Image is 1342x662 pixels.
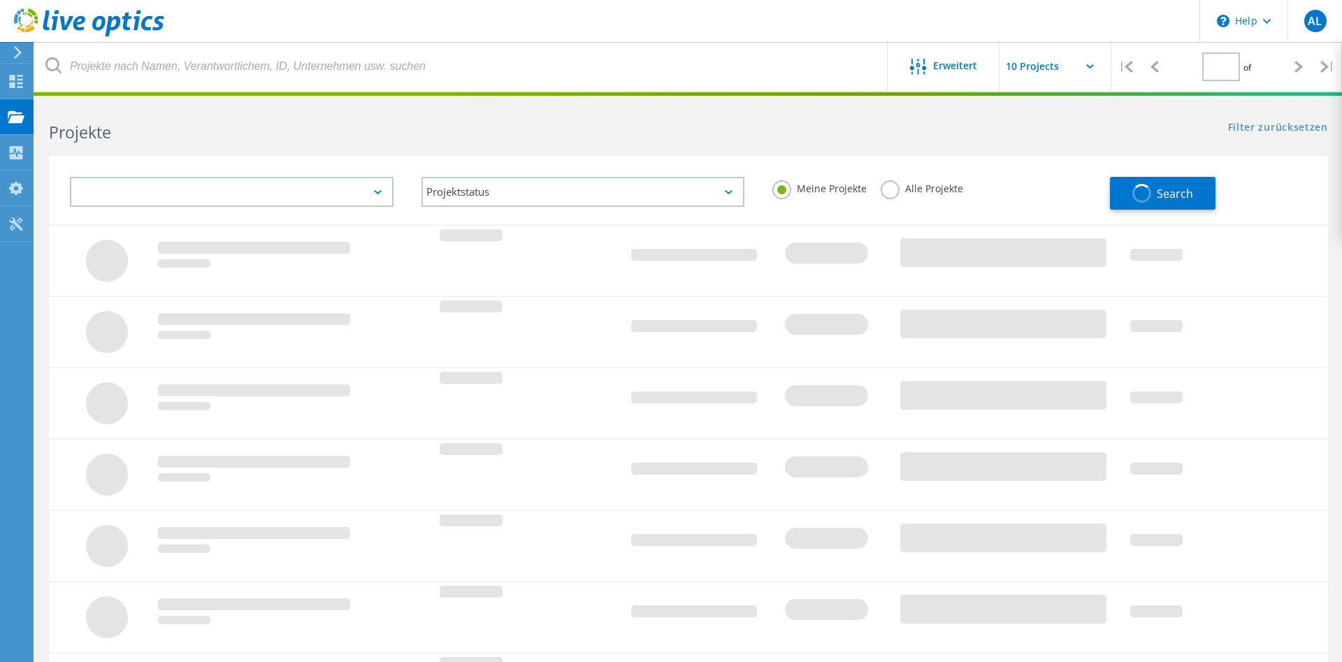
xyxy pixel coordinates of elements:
[1228,122,1328,134] a: Filter zurücksetzen
[14,29,164,39] a: Live Optics Dashboard
[1110,177,1215,210] button: Search
[881,180,963,194] label: Alle Projekte
[772,180,867,194] label: Meine Projekte
[933,61,977,71] span: Erweitert
[1308,15,1322,27] span: AL
[421,177,745,207] div: Projektstatus
[35,42,888,91] input: Projekte nach Namen, Verantwortlichem, ID, Unternehmen usw. suchen
[1243,62,1251,73] span: of
[1111,42,1140,92] div: |
[1313,42,1342,92] div: |
[1157,186,1193,201] span: Search
[1217,15,1229,27] svg: \n
[49,121,111,143] b: Projekte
